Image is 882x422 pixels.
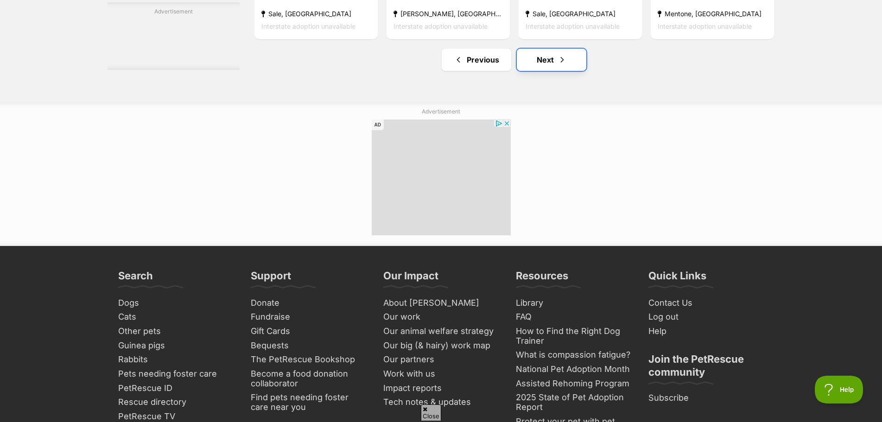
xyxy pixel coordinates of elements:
[132,0,139,7] img: close_button.svg
[648,269,706,288] h3: Quick Links
[114,296,238,310] a: Dogs
[393,22,488,30] span: Interstate adoption unavailable
[815,376,863,403] iframe: Help Scout Beacon - Open
[380,339,503,353] a: Our big (& hairy) work map
[321,0,330,7] img: privacy_small.svg
[516,269,568,288] h3: Resources
[261,22,355,30] span: Interstate adoption unavailable
[114,324,238,339] a: Other pets
[517,49,586,71] a: Next page
[247,310,370,324] a: Fundraise
[512,377,635,391] a: Assisted Rehoming Program
[512,310,635,324] a: FAQ
[108,2,240,70] div: Advertisement
[330,0,337,7] img: close_button.svg
[122,0,131,7] img: privacy_small.svg
[645,310,768,324] a: Log out
[512,391,635,414] a: 2025 State of Pet Adoption Report
[380,395,503,409] a: Tech notes & updates
[254,49,775,71] nav: Pagination
[247,353,370,367] a: The PetRescue Bookshop
[247,296,370,310] a: Donate
[526,7,635,20] strong: Sale, [GEOGRAPHIC_DATA]
[247,324,370,339] a: Gift Cards
[380,381,503,396] a: Impact reports
[372,120,384,130] span: AD
[648,353,764,384] h3: Join the PetRescue community
[393,7,503,20] strong: [PERSON_NAME], [GEOGRAPHIC_DATA]
[442,49,511,71] a: Previous page
[512,296,635,310] a: Library
[512,324,635,348] a: How to Find the Right Dog Trainer
[512,362,635,377] a: National Pet Adoption Month
[247,391,370,414] a: Find pets needing foster care near you
[114,339,238,353] a: Guinea pigs
[645,391,768,405] a: Subscribe
[383,269,438,288] h3: Our Impact
[380,367,503,381] a: Work with us
[114,381,238,396] a: PetRescue ID
[421,404,441,421] span: Close
[645,296,768,310] a: Contact Us
[380,324,503,339] a: Our animal welfare strategy
[247,367,370,391] a: Become a food donation collaborator
[114,353,238,367] a: Rabbits
[380,296,503,310] a: About [PERSON_NAME]
[261,7,371,20] strong: Sale, [GEOGRAPHIC_DATA]
[118,269,153,288] h3: Search
[380,353,503,367] a: Our partners
[114,310,238,324] a: Cats
[114,395,238,409] a: Rescue directory
[645,324,768,339] a: Help
[247,339,370,353] a: Bequests
[380,310,503,324] a: Our work
[526,22,620,30] span: Interstate adoption unavailable
[658,7,767,20] strong: Mentone, [GEOGRAPHIC_DATA]
[114,367,238,381] a: Pets needing foster care
[512,348,635,362] a: What is compassion fatigue?
[658,22,752,30] span: Interstate adoption unavailable
[251,269,291,288] h3: Support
